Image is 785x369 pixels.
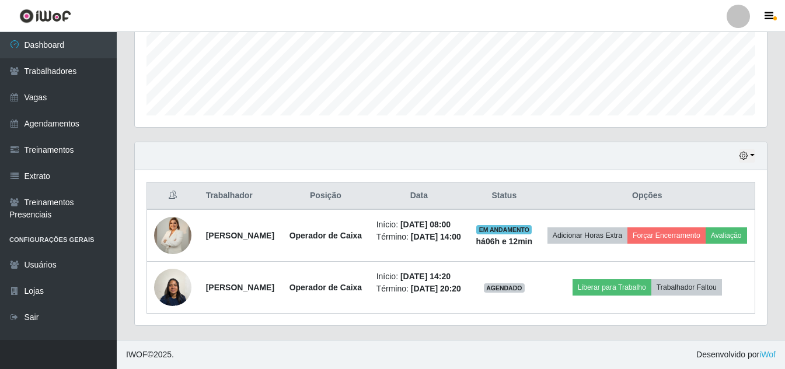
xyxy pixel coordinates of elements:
img: 1759019175728.jpeg [154,203,191,268]
strong: [PERSON_NAME] [206,283,274,292]
strong: há 06 h e 12 min [476,237,533,246]
button: Forçar Encerramento [627,227,706,244]
button: Adicionar Horas Extra [547,227,627,244]
time: [DATE] 08:00 [400,220,451,229]
li: Término: [376,283,462,295]
strong: Operador de Caixa [289,231,362,240]
time: [DATE] 20:20 [411,284,461,293]
time: [DATE] 14:00 [411,232,461,241]
img: CoreUI Logo [19,9,71,23]
li: Término: [376,231,462,243]
span: EM ANDAMENTO [476,225,532,234]
time: [DATE] 14:20 [400,272,451,281]
a: iWof [759,350,776,359]
button: Avaliação [706,227,747,244]
span: IWOF [126,350,148,359]
li: Início: [376,219,462,231]
img: 1752717183339.jpeg [154,262,191,312]
strong: [PERSON_NAME] [206,231,274,240]
th: Trabalhador [199,182,282,210]
span: Desenvolvido por [696,349,776,361]
th: Data [369,182,469,210]
li: Início: [376,270,462,283]
th: Opções [539,182,755,210]
strong: Operador de Caixa [289,283,362,292]
button: Trabalhador Faltou [651,279,722,296]
th: Status [469,182,539,210]
button: Liberar para Trabalho [573,279,651,296]
span: AGENDADO [484,283,525,293]
span: © 2025 . [126,349,174,361]
th: Posição [282,182,369,210]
